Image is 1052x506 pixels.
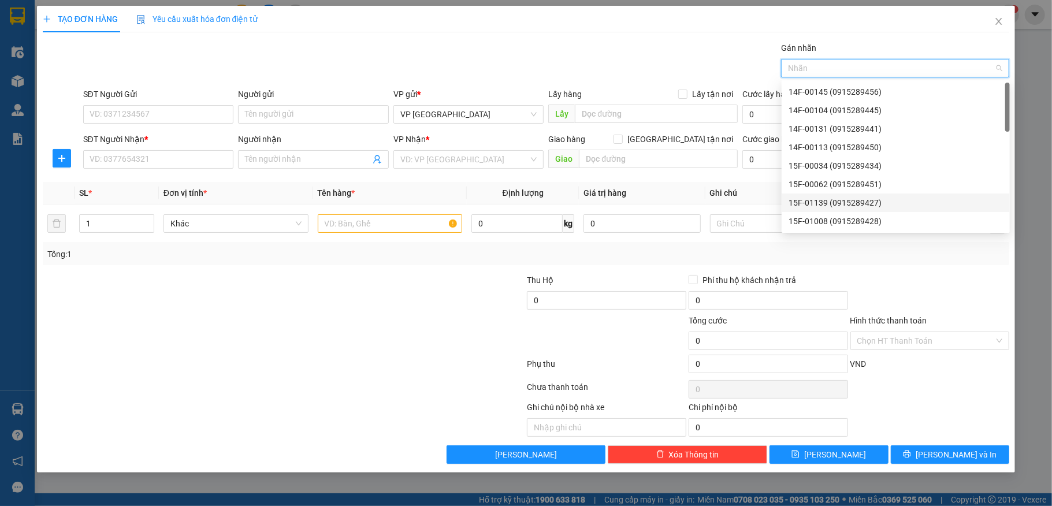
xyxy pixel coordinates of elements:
[789,141,1003,154] div: 14F-00113 (0915289450)
[710,214,855,233] input: Ghi Chú
[31,24,106,42] span: đối diện [STREET_ADDRESS]
[39,6,98,21] span: Kết Đoàn
[782,83,1010,101] div: 14F-00145 (0915289456)
[238,88,389,101] div: Người gửi
[903,450,911,459] span: printer
[50,44,88,53] span: 0967221221
[318,214,463,233] input: VD: Bàn, Ghế
[789,196,1003,209] div: 15F-01139 (0915289427)
[111,39,173,51] span: MĐ08250262
[548,135,585,144] span: Giao hàng
[29,55,108,64] span: 14F-00113 (0915289450)
[687,88,738,101] span: Lấy tận nơi
[79,188,88,198] span: SL
[689,316,727,325] span: Tổng cước
[916,448,997,461] span: [PERSON_NAME] và In
[782,120,1010,138] div: 14F-00131 (0915289441)
[608,445,767,464] button: deleteXóa Thông tin
[782,212,1010,230] div: 15F-01008 (0915289428)
[742,105,854,124] input: Cước lấy hàng
[770,445,889,464] button: save[PERSON_NAME]
[136,14,258,24] span: Yêu cầu xuất hóa đơn điện tử
[47,214,66,233] button: delete
[583,188,626,198] span: Giá trị hàng
[789,215,1003,228] div: 15F-01008 (0915289428)
[526,381,687,401] div: Chưa thanh toán
[705,182,860,204] th: Ghi chú
[994,17,1003,26] span: close
[83,88,234,101] div: SĐT Người Gửi
[669,448,719,461] span: Xóa Thông tin
[789,104,1003,117] div: 14F-00104 (0915289445)
[782,138,1010,157] div: 14F-00113 (0915289450)
[579,150,738,168] input: Dọc đường
[170,215,302,232] span: Khác
[983,6,1015,38] button: Close
[43,15,51,23] span: plus
[318,188,355,198] span: Tên hàng
[782,157,1010,175] div: 15F-00034 (0915289434)
[526,358,687,378] div: Phụ thu
[163,188,207,198] span: Đơn vị tính
[788,61,790,75] input: Gán nhãn
[548,150,579,168] span: Giao
[393,135,426,144] span: VP Nhận
[495,448,557,461] span: [PERSON_NAME]
[527,276,553,285] span: Thu Hộ
[850,316,927,325] label: Hình thức thanh toán
[742,90,794,99] label: Cước lấy hàng
[6,28,26,69] img: logo
[447,445,606,464] button: [PERSON_NAME]
[791,450,800,459] span: save
[804,448,866,461] span: [PERSON_NAME]
[656,450,664,459] span: delete
[891,445,1010,464] button: printer[PERSON_NAME] và In
[789,178,1003,191] div: 15F-00062 (0915289451)
[527,401,686,418] div: Ghi chú nội bộ nhà xe
[689,401,848,418] div: Chi phí nội bộ
[789,122,1003,135] div: 14F-00131 (0915289441)
[789,85,1003,98] div: 14F-00145 (0915289456)
[850,359,867,369] span: VND
[40,66,98,91] strong: PHIẾU GỬI HÀNG
[53,149,71,168] button: plus
[583,214,700,233] input: 0
[400,106,537,123] span: VP Mỹ Đình
[53,154,70,163] span: plus
[238,133,389,146] div: Người nhận
[789,159,1003,172] div: 15F-00034 (0915289434)
[782,175,1010,194] div: 15F-00062 (0915289451)
[136,15,146,24] img: icon
[698,274,801,287] span: Phí thu hộ khách nhận trả
[47,248,407,261] div: Tổng: 1
[563,214,574,233] span: kg
[548,105,575,123] span: Lấy
[393,88,544,101] div: VP gửi
[782,101,1010,120] div: 14F-00104 (0915289445)
[527,418,686,437] input: Nhập ghi chú
[742,135,800,144] label: Cước giao hàng
[781,43,816,53] label: Gán nhãn
[742,150,854,169] input: Cước giao hàng
[782,194,1010,212] div: 15F-01139 (0915289427)
[503,188,544,198] span: Định lượng
[575,105,738,123] input: Dọc đường
[83,133,234,146] div: SĐT Người Nhận
[43,14,118,24] span: TẠO ĐƠN HÀNG
[623,133,738,146] span: [GEOGRAPHIC_DATA] tận nơi
[548,90,582,99] span: Lấy hàng
[373,155,382,164] span: user-add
